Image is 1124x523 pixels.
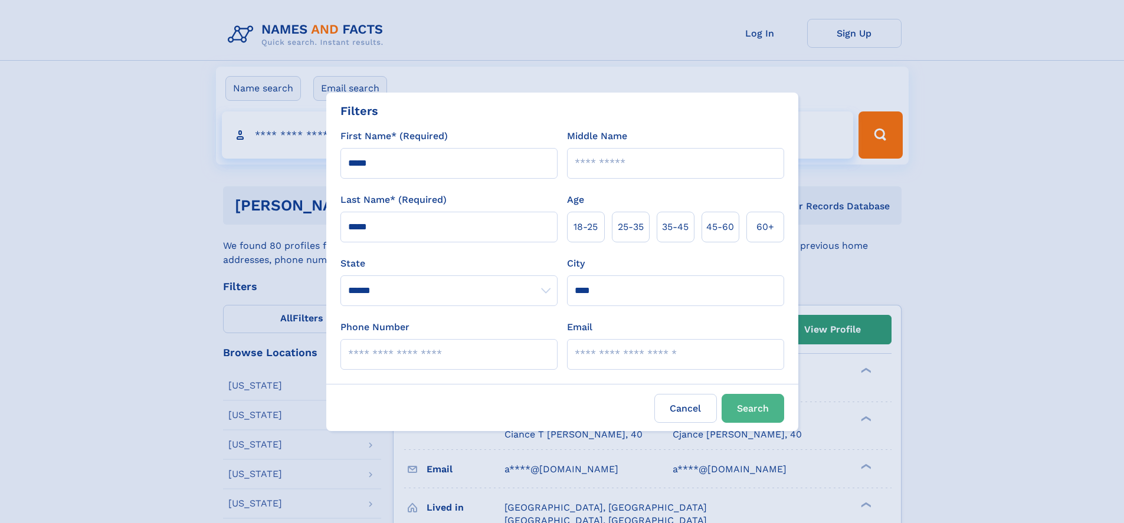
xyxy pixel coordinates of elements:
[662,220,689,234] span: 35‑45
[567,256,585,271] label: City
[340,102,378,120] div: Filters
[340,256,558,271] label: State
[706,220,734,234] span: 45‑60
[756,220,774,234] span: 60+
[574,220,598,234] span: 18‑25
[618,220,644,234] span: 25‑35
[567,129,627,143] label: Middle Name
[654,394,717,423] label: Cancel
[340,193,447,207] label: Last Name* (Required)
[340,129,448,143] label: First Name* (Required)
[340,320,409,334] label: Phone Number
[567,320,592,334] label: Email
[567,193,584,207] label: Age
[722,394,784,423] button: Search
